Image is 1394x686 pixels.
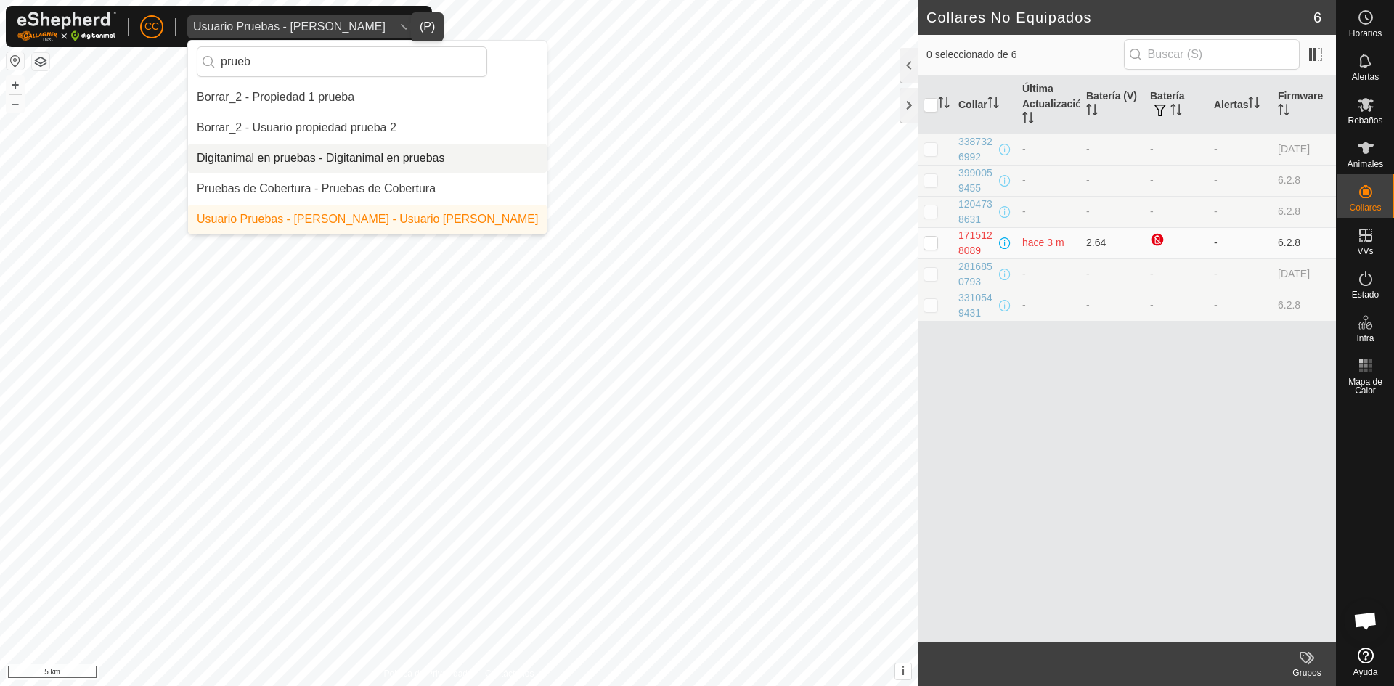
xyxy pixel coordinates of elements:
p-sorticon: Activar para ordenar [1248,99,1260,110]
span: CC [144,19,159,34]
a: Política de Privacidad [384,667,468,680]
td: - [1208,134,1272,165]
span: VVs [1357,247,1373,256]
button: i [895,663,911,679]
td: - [1080,196,1144,227]
input: Buscar (S) [1124,39,1300,70]
td: - [1080,258,1144,290]
p-sorticon: Activar para ordenar [1278,106,1289,118]
span: Collares [1349,203,1381,212]
td: 6.2.8 [1272,227,1336,258]
td: 6.2.8 [1272,196,1336,227]
th: Batería [1144,75,1208,134]
div: 3990059455 [958,166,996,196]
div: 1204738631 [958,197,996,227]
button: Capas del Mapa [32,53,49,70]
div: Digitanimal en pruebas - Digitanimal en pruebas [197,150,445,167]
th: Batería (V) [1080,75,1144,134]
span: Infra [1356,334,1374,343]
span: 23 jun 2025, 6:05 [1022,237,1064,248]
div: dropdown trigger [391,15,420,38]
div: Borrar_2 - Usuario propiedad prueba 2 [197,119,396,136]
span: - [1022,205,1026,217]
th: Firmware [1272,75,1336,134]
div: Pruebas de Cobertura - Pruebas de Cobertura [197,180,436,197]
td: - [1208,258,1272,290]
li: Usuario Pruebas - Gregorio Alarcia [188,205,547,234]
td: [DATE] [1272,258,1336,290]
span: - [1022,174,1026,186]
span: Alertas [1352,73,1379,81]
div: Usuario Pruebas - [PERSON_NAME] [193,21,386,33]
span: i [902,665,905,677]
div: Borrar_2 - Propiedad 1 prueba [197,89,354,106]
button: + [7,76,24,94]
p-sorticon: Activar para ordenar [987,99,999,110]
td: - [1080,165,1144,196]
td: [DATE] [1272,134,1336,165]
span: Horarios [1349,29,1382,38]
span: Estado [1352,290,1379,299]
span: Usuario Pruebas - Gregorio Alarcia [187,15,391,38]
li: Digitanimal en pruebas [188,144,547,173]
div: 3310549431 [958,290,996,321]
td: - [1144,134,1208,165]
td: - [1144,165,1208,196]
a: Ayuda [1337,642,1394,682]
button: Restablecer Mapa [7,52,24,70]
div: 1715128089 [958,228,996,258]
div: Chat abierto [1344,599,1387,642]
td: - [1144,196,1208,227]
td: 6.2.8 [1272,290,1336,321]
a: Contáctenos [485,667,534,680]
div: 2816850793 [958,259,996,290]
td: - [1208,290,1272,321]
div: Usuario Pruebas - [PERSON_NAME] - Usuario [PERSON_NAME] [197,211,538,228]
span: Mapa de Calor [1340,377,1390,395]
span: 6 [1313,7,1321,28]
button: – [7,95,24,113]
li: Propiedad 1 prueba [188,83,547,112]
span: Ayuda [1353,668,1378,677]
span: - [1022,299,1026,311]
li: Usuario propiedad prueba 2 [188,113,547,142]
td: 2.64 [1080,227,1144,258]
span: Animales [1348,160,1383,168]
p-sorticon: Activar para ordenar [938,99,950,110]
td: - [1208,227,1272,258]
img: Logo Gallagher [17,12,116,41]
th: Alertas [1208,75,1272,134]
td: - [1208,196,1272,227]
td: - [1208,165,1272,196]
span: - [1022,143,1026,155]
p-sorticon: Activar para ordenar [1022,114,1034,126]
td: - [1144,258,1208,290]
th: Collar [953,75,1016,134]
li: Pruebas de Cobertura [188,174,547,203]
td: - [1080,290,1144,321]
span: - [1022,268,1026,279]
div: 3387326992 [958,134,996,165]
div: Grupos [1278,666,1336,679]
span: 0 seleccionado de 6 [926,47,1124,62]
td: 6.2.8 [1272,165,1336,196]
input: Buscar por región, país, empresa o propiedad [197,46,487,77]
span: Rebaños [1348,116,1382,125]
p-sorticon: Activar para ordenar [1086,106,1098,118]
ul: Option List [188,83,547,234]
td: - [1144,290,1208,321]
p-sorticon: Activar para ordenar [1170,106,1182,118]
h2: Collares No Equipados [926,9,1313,26]
td: - [1080,134,1144,165]
th: Última Actualización [1016,75,1080,134]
